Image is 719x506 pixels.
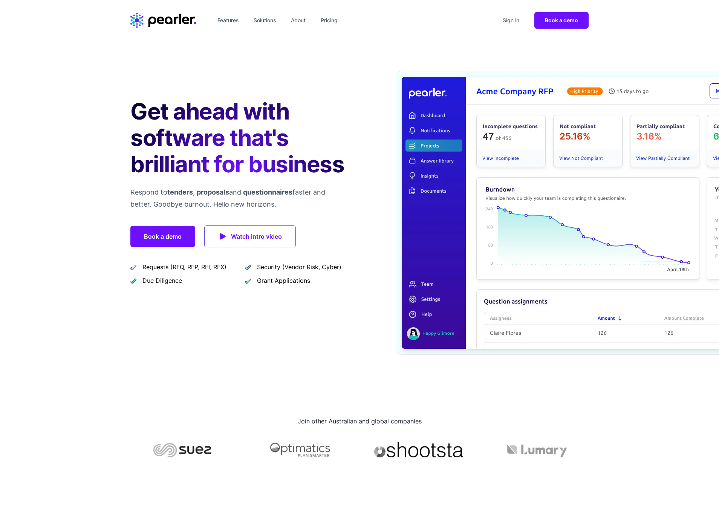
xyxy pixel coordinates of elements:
[534,12,589,29] a: Book a demo
[130,186,347,210] p: Respond to , and faster and better. Goodbye burnout. Hello new horizons.
[231,231,282,242] span: Watch intro video
[485,442,589,457] img: Lumary
[204,225,296,247] a: Watch intro video
[545,17,578,23] span: Book a demo
[245,278,251,284] img: checkmark
[167,188,193,196] span: tenders
[243,188,292,196] span: questionnaires
[257,276,310,285] span: Grant Applications
[130,415,589,427] h2: Join other Australian and global companies
[214,14,242,26] a: Features
[318,14,341,26] a: Pricing
[288,14,309,26] a: About
[142,276,182,285] span: Due Diligence
[367,442,470,457] img: Shootsta
[249,442,352,457] img: Optimatics
[130,13,196,28] a: Home
[500,14,522,26] a: Sign in
[130,226,195,247] a: Book a demo
[245,264,251,270] img: checkmark
[130,98,347,177] h1: Get ahead with software that's brilliant for business
[130,264,136,270] img: checkmark
[251,14,279,26] a: Solutions
[197,188,229,196] span: proposals
[130,278,136,284] img: checkmark
[257,262,341,271] span: Security (Vendor Risk, Cyber)
[130,442,234,457] img: Suez
[142,262,226,271] span: Requests (RFQ, RFP, RFI, RFX)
